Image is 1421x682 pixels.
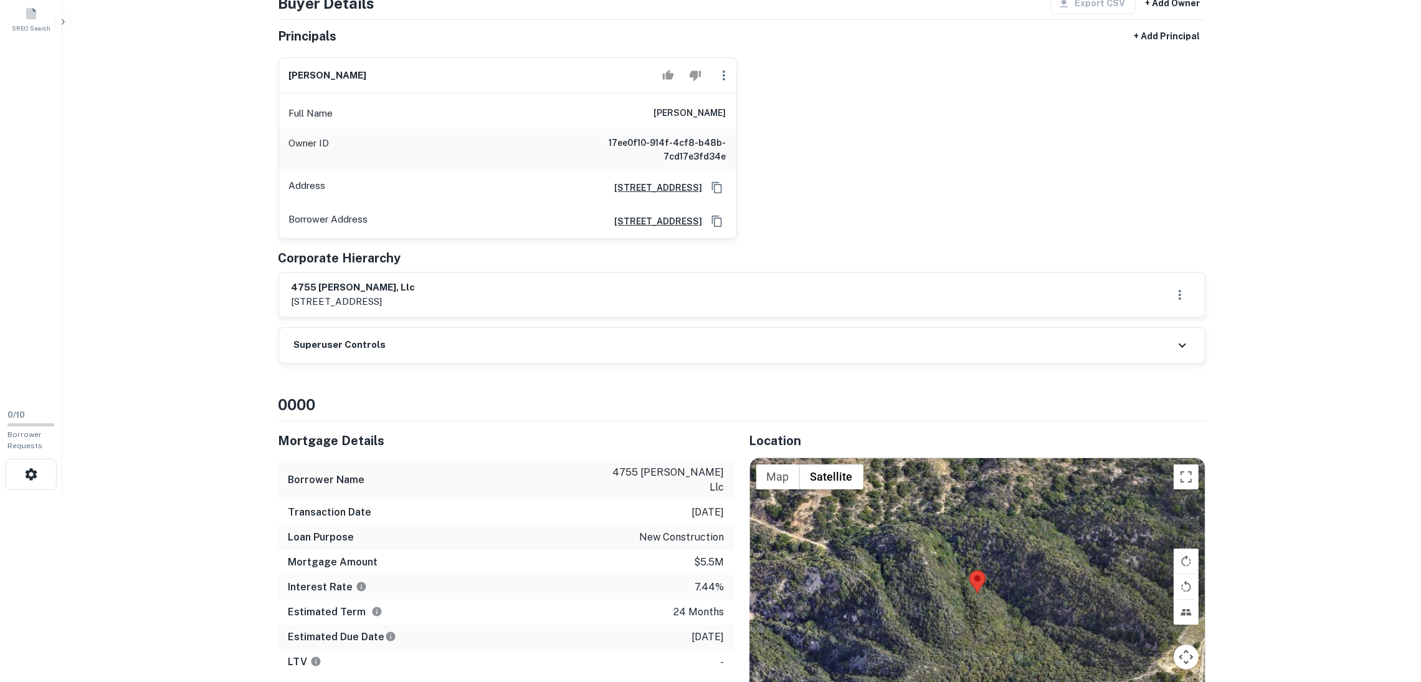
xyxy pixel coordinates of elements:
a: [STREET_ADDRESS] [605,181,703,195]
h6: [PERSON_NAME] [289,69,367,83]
a: SREO Search [4,2,59,36]
button: Toggle fullscreen view [1174,464,1199,489]
button: Accept [657,63,679,88]
svg: The interest rates displayed on the website are for informational purposes only and may be report... [356,581,367,592]
h6: Transaction Date [288,505,372,520]
button: Rotate map clockwise [1174,549,1199,574]
p: [STREET_ADDRESS] [292,294,416,309]
span: 0 / 10 [7,410,25,420]
h6: Estimated Due Date [288,630,396,645]
button: Tilt map [1174,600,1199,625]
p: [DATE] [692,505,725,520]
p: $5.5m [695,555,725,570]
h5: Principals [278,27,337,46]
button: Copy Address [708,178,726,197]
h5: Location [749,431,1205,450]
p: 7.44% [695,580,725,595]
h6: 4755 [PERSON_NAME], llc [292,281,416,295]
a: [STREET_ADDRESS] [605,214,703,228]
button: Show street map [756,464,800,489]
p: Owner ID [289,136,330,163]
iframe: Chat Widget [1359,582,1421,642]
p: 24 months [674,605,725,620]
button: Reject [684,63,706,88]
span: SREO Search [12,23,50,33]
p: - [721,655,725,670]
h5: Corporate Hierarchy [278,249,401,267]
h6: Loan Purpose [288,530,354,545]
h6: Mortgage Amount [288,555,378,570]
h6: 17ee0f10-914f-4cf8-b48b-7cd17e3fd34e [577,136,726,163]
h6: LTV [288,655,321,670]
p: Full Name [289,106,333,121]
span: Borrower Requests [7,430,42,450]
button: Show satellite imagery [800,464,863,489]
svg: Term is based on a standard schedule for this type of loan. [371,606,383,617]
p: Address [289,178,326,197]
h4: 0000 [278,393,1205,416]
h6: Borrower Name [288,473,365,487]
h6: Interest Rate [288,580,367,595]
button: Copy Address [708,212,726,231]
button: + Add Principal [1129,25,1205,47]
h6: Superuser Controls [294,338,386,352]
p: 4755 [PERSON_NAME] llc [612,465,725,495]
h6: [PERSON_NAME] [654,106,726,121]
button: Rotate map counterclockwise [1174,574,1199,599]
p: [DATE] [692,630,725,645]
h6: Estimated Term [288,605,383,620]
svg: LTVs displayed on the website are for informational purposes only and may be reported incorrectly... [310,656,321,667]
p: new construction [640,530,725,545]
h5: Mortgage Details [278,431,734,450]
p: Borrower Address [289,212,368,231]
button: Map camera controls [1174,645,1199,670]
svg: Estimate is based on a standard schedule for this type of loan. [385,631,396,642]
